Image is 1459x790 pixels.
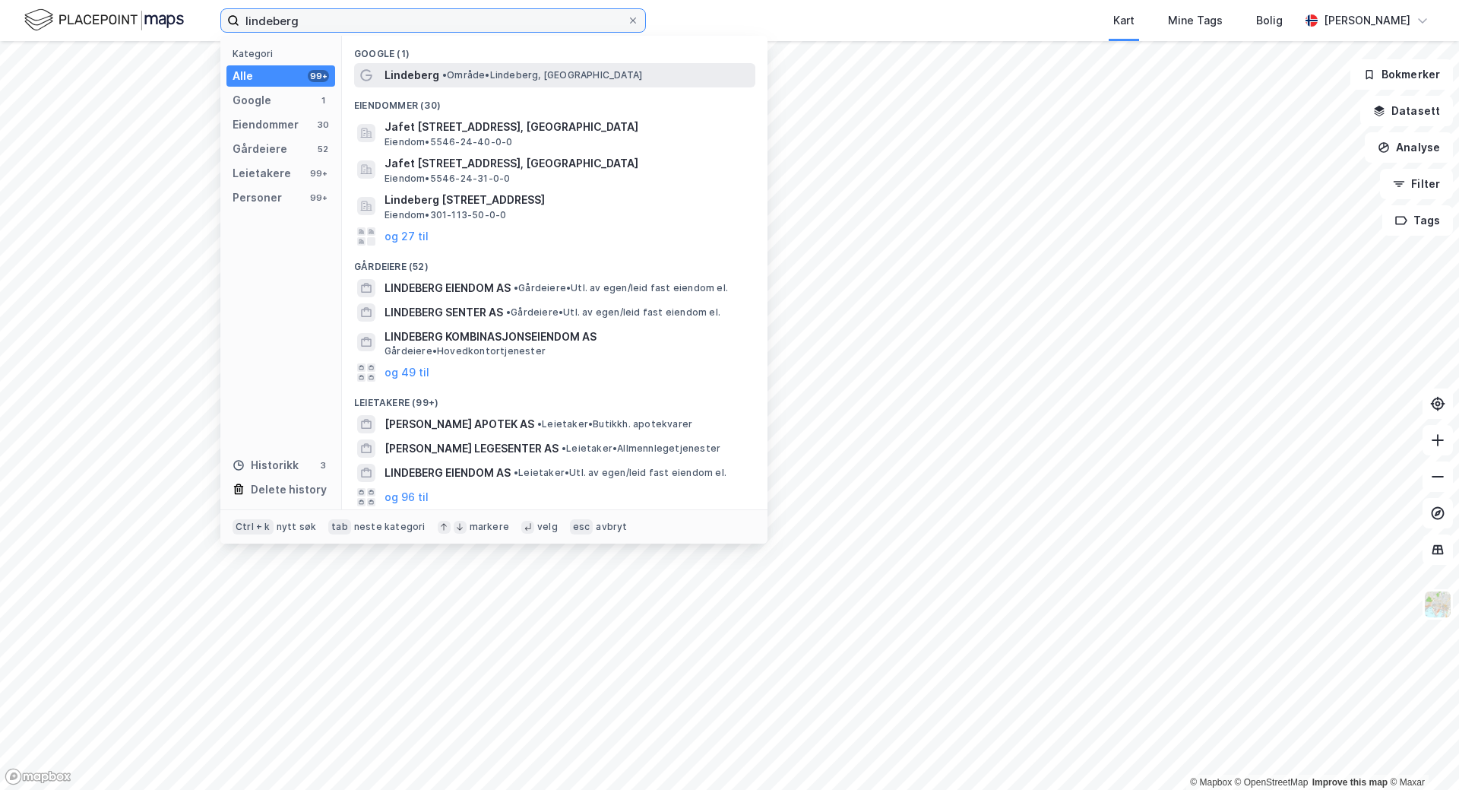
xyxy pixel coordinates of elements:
div: Eiendommer (30) [342,87,767,115]
span: • [506,306,511,318]
div: Delete history [251,481,327,499]
button: Datasett [1360,96,1453,126]
button: Analyse [1365,132,1453,163]
span: Eiendom • 5546-24-31-0-0 [385,173,510,185]
a: Mapbox [1190,777,1232,788]
span: Leietaker • Allmennlegetjenester [562,443,720,455]
span: Leietaker • Utl. av egen/leid fast eiendom el. [514,467,726,479]
span: Jafet [STREET_ADDRESS], [GEOGRAPHIC_DATA] [385,154,749,173]
span: LINDEBERG EIENDOM AS [385,279,511,297]
button: Bokmerker [1350,59,1453,90]
span: Lindeberg [385,66,439,84]
input: Søk på adresse, matrikkel, gårdeiere, leietakere eller personer [239,9,627,32]
div: Google (1) [342,36,767,63]
div: Google [233,91,271,109]
button: Tags [1382,205,1453,236]
button: og 27 til [385,227,429,246]
span: [PERSON_NAME] APOTEK AS [385,415,534,433]
div: nytt søk [277,521,317,533]
div: neste kategori [354,521,426,533]
div: [PERSON_NAME] [1324,11,1410,30]
div: Kart [1113,11,1135,30]
span: Gårdeiere • Hovedkontortjenester [385,345,546,357]
div: Mine Tags [1168,11,1223,30]
div: Gårdeiere (52) [342,249,767,276]
span: LINDEBERG KOMBINASJONSEIENDOM AS [385,328,749,346]
div: Leietakere [233,164,291,182]
span: Eiendom • 301-113-50-0-0 [385,209,506,221]
div: Personer [233,189,282,207]
button: og 96 til [385,488,429,506]
span: [PERSON_NAME] LEGESENTER AS [385,439,559,458]
span: Eiendom • 5546-24-40-0-0 [385,136,512,148]
div: tab [328,519,351,535]
span: Lindeberg [STREET_ADDRESS] [385,191,749,209]
button: og 49 til [385,363,429,382]
iframe: Chat Widget [1383,717,1459,790]
span: Leietaker • Butikkh. apotekvarer [537,418,692,430]
div: Leietakere (99+) [342,385,767,412]
div: Kategori [233,48,335,59]
div: Historikk [233,456,299,474]
div: 30 [317,119,329,131]
span: LINDEBERG EIENDOM AS [385,464,511,482]
a: Mapbox homepage [5,768,71,785]
div: avbryt [596,521,627,533]
div: velg [537,521,558,533]
span: • [537,418,542,430]
div: markere [470,521,509,533]
div: Eiendommer [233,116,299,134]
a: OpenStreetMap [1235,777,1309,788]
div: 99+ [308,192,329,204]
span: Gårdeiere • Utl. av egen/leid fast eiendom el. [514,282,728,294]
div: esc [570,519,593,535]
div: 3 [317,459,329,471]
span: • [562,443,566,454]
div: 52 [317,143,329,155]
a: Improve this map [1312,777,1388,788]
span: Gårdeiere • Utl. av egen/leid fast eiendom el. [506,306,720,319]
span: LINDEBERG SENTER AS [385,303,503,322]
div: 99+ [308,167,329,179]
img: logo.f888ab2527a4732fd821a326f86c7f29.svg [24,7,184,33]
div: Ctrl + k [233,519,274,535]
span: • [442,69,447,81]
span: Jafet [STREET_ADDRESS], [GEOGRAPHIC_DATA] [385,118,749,136]
span: Område • Lindeberg, [GEOGRAPHIC_DATA] [442,69,642,81]
div: Alle [233,67,253,85]
img: Z [1423,590,1452,619]
button: Filter [1380,169,1453,199]
div: 99+ [308,70,329,82]
div: 1 [317,94,329,106]
span: • [514,282,518,293]
span: • [514,467,518,478]
div: Gårdeiere [233,140,287,158]
div: Bolig [1256,11,1283,30]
